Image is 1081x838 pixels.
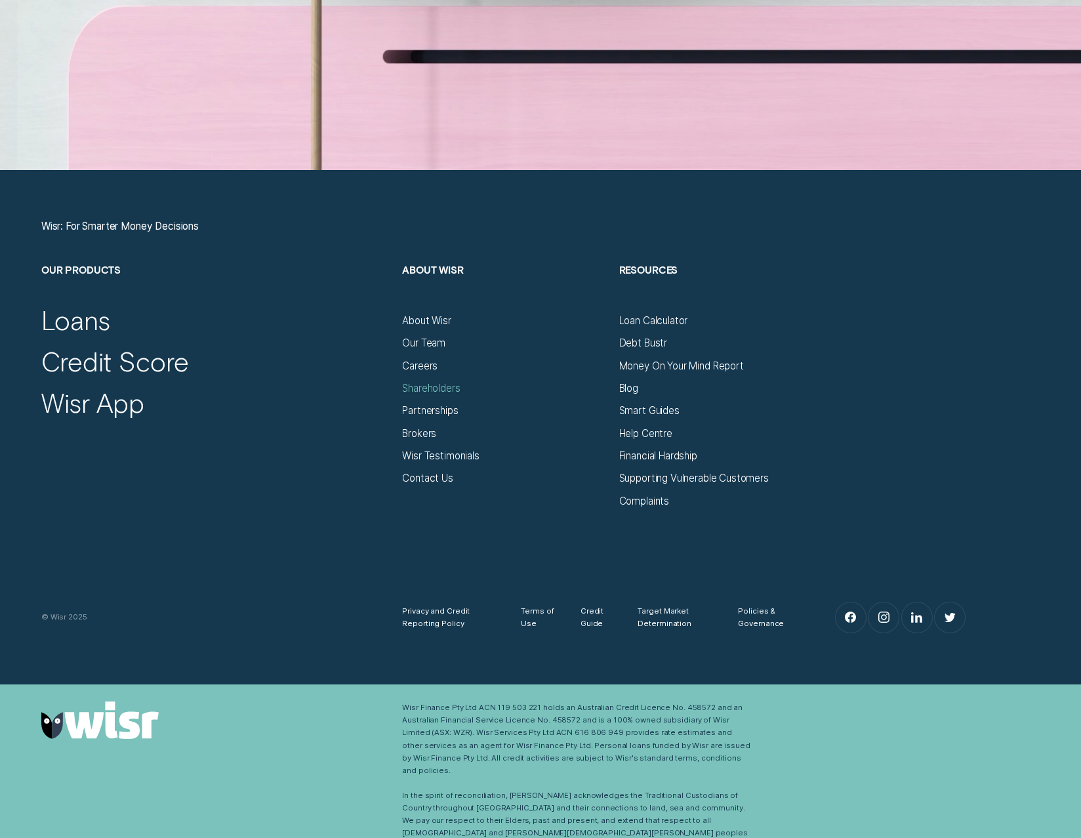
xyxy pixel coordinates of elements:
a: Policies & Governance [738,605,800,630]
a: Money On Your Mind Report [619,360,744,372]
a: Loan Calculator [619,314,688,327]
h2: Resources [619,264,823,314]
a: Loans [41,304,110,337]
a: Brokers [402,427,436,440]
a: Supporting Vulnerable Customers [619,472,769,484]
a: Twitter [935,602,965,633]
a: About Wisr [402,314,451,327]
a: Partnerships [402,404,458,417]
a: Debt Bustr [619,337,667,349]
a: LinkedIn [902,602,932,633]
a: Wisr App [41,387,144,419]
a: Help Centre [619,427,672,440]
a: Wisr Testimonials [402,450,479,462]
img: Wisr [41,702,159,739]
a: Careers [402,360,438,372]
a: Shareholders [402,382,460,394]
a: Contact Us [402,472,453,484]
a: Credit Score [41,345,189,378]
a: Privacy and Credit Reporting Policy [402,605,499,630]
a: Instagram [868,602,899,633]
h2: Our Products [41,264,390,314]
a: Complaints [619,495,669,507]
a: Our Team [402,337,445,349]
a: Financial Hardship [619,450,697,462]
a: Terms of Use [521,605,558,630]
a: Smart Guides [619,404,680,417]
h2: About Wisr [402,264,606,314]
a: Credit Guide [581,605,615,630]
a: Blog [619,382,638,394]
a: Target Market Determination [638,605,716,630]
a: Wisr: For Smarter Money Decisions [41,220,199,232]
div: © Wisr 2025 [35,611,396,623]
a: Facebook [836,602,866,633]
